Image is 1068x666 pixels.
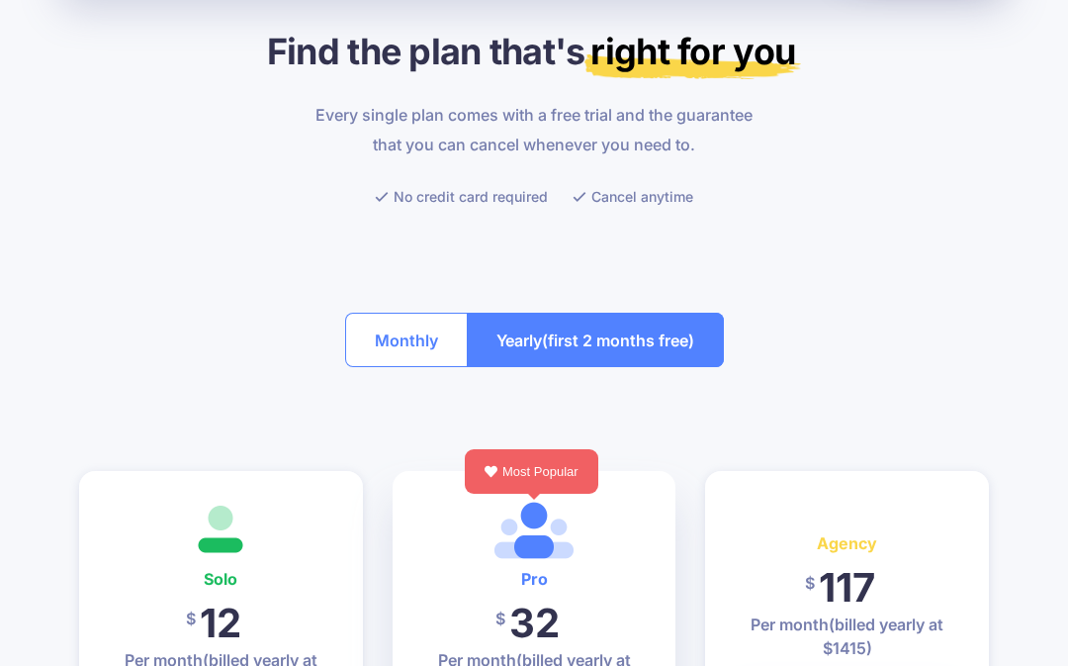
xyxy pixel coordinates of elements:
li: Cancel anytime [573,185,693,210]
p: Every single plan comes with a free trial and the guarantee that you can cancel whenever you need... [314,101,755,160]
span: $ [495,598,505,642]
h4: Agency [735,529,959,559]
span: (billed yearly at $1415) [823,616,944,659]
h4: Solo [109,565,333,595]
button: Yearly(first 2 months free) [467,314,724,368]
span: (first 2 months free) [542,326,694,357]
span: 117 [819,564,875,613]
div: Most Popular [465,450,598,495]
span: 12 [200,600,241,648]
h1: Find the plan that's [79,29,989,76]
span: $ [186,598,196,642]
button: Monthly [345,314,468,368]
span: 32 [509,600,560,648]
h4: Pro [422,565,647,595]
mark: right for you [584,31,801,80]
span: $ [805,562,815,607]
li: No credit card required [375,185,548,210]
p: Per month [735,614,959,661]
